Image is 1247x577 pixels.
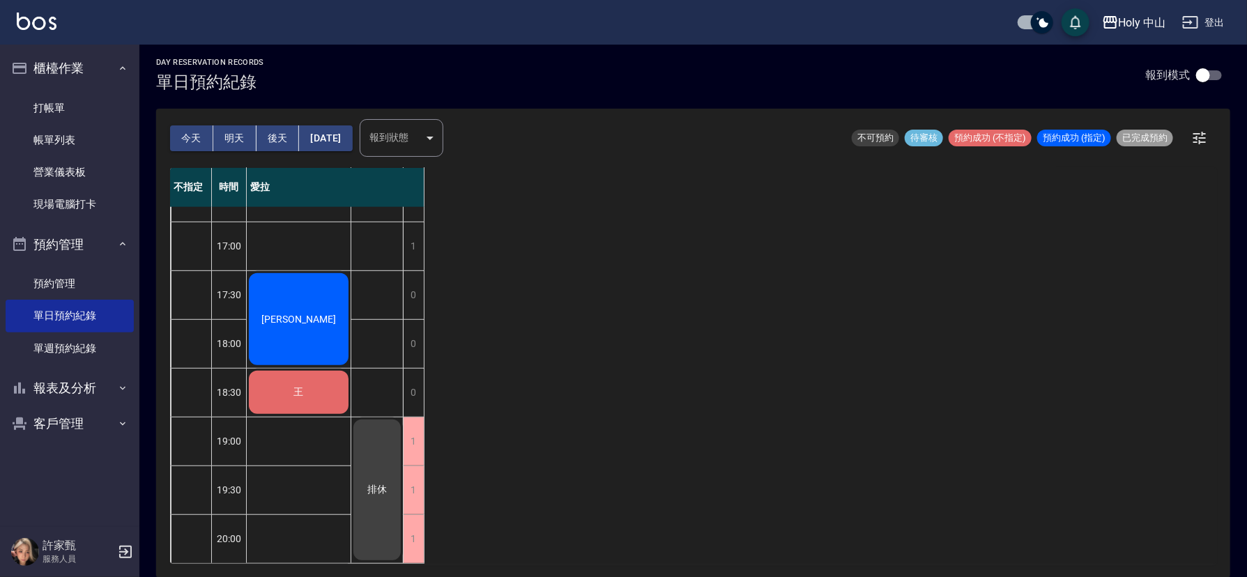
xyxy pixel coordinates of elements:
[403,369,424,417] div: 0
[6,226,134,263] button: 預約管理
[403,222,424,270] div: 1
[257,125,300,151] button: 後天
[259,314,339,325] span: [PERSON_NAME]
[6,124,134,156] a: 帳單列表
[43,553,114,565] p: 服務人員
[1117,132,1173,144] span: 已完成預約
[212,466,247,514] div: 19:30
[365,484,390,496] span: 排休
[212,417,247,466] div: 19:00
[949,132,1032,144] span: 預約成功 (不指定)
[6,156,134,188] a: 營業儀表板
[1037,132,1111,144] span: 預約成功 (指定)
[403,466,424,514] div: 1
[212,319,247,368] div: 18:00
[403,320,424,368] div: 0
[6,268,134,300] a: 預約管理
[247,168,424,207] div: 愛拉
[1119,14,1166,31] div: Holy 中山
[170,125,213,151] button: 今天
[212,368,247,417] div: 18:30
[156,72,264,92] h3: 單日預約紀錄
[212,222,247,270] div: 17:00
[17,13,56,30] img: Logo
[6,300,134,332] a: 單日預約紀錄
[212,168,247,207] div: 時間
[291,386,307,399] span: 王
[6,188,134,220] a: 現場電腦打卡
[403,417,424,466] div: 1
[6,406,134,442] button: 客戶管理
[212,514,247,563] div: 20:00
[299,125,352,151] button: [DATE]
[1096,8,1172,37] button: Holy 中山
[6,332,134,364] a: 單週預約紀錄
[156,58,264,67] h2: day Reservation records
[1145,68,1190,82] p: 報到模式
[213,125,257,151] button: 明天
[403,271,424,319] div: 0
[6,50,134,86] button: 櫃檯作業
[905,132,943,144] span: 待審核
[170,168,212,207] div: 不指定
[403,515,424,563] div: 1
[852,132,899,144] span: 不可預約
[1062,8,1089,36] button: save
[1177,10,1230,36] button: 登出
[6,92,134,124] a: 打帳單
[6,370,134,406] button: 報表及分析
[11,538,39,566] img: Person
[212,270,247,319] div: 17:30
[43,539,114,553] h5: 許家甄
